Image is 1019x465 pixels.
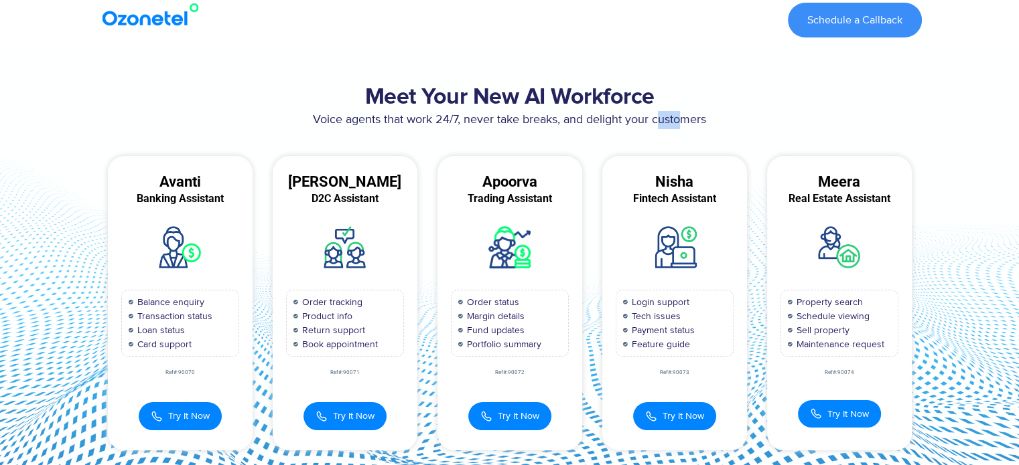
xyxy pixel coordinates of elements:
button: Try It Now [633,402,716,430]
div: Trading Assistant [437,193,582,205]
span: Order status [464,295,519,309]
div: Meera [767,176,912,188]
img: Call Icon [480,409,492,424]
span: Try It Now [498,409,539,423]
div: Ref#:90073 [602,370,747,375]
span: Try It Now [168,409,210,423]
span: Portfolio summary [464,337,541,351]
span: Balance enquiry [134,295,204,309]
button: Try It Now [139,402,222,430]
span: Feature guide [628,337,690,351]
span: Margin details [464,309,525,323]
div: Nisha [602,176,747,188]
img: Call Icon [645,409,657,424]
span: Try It Now [663,409,704,423]
div: D2C Assistant [273,193,417,205]
span: Fund updates [464,323,525,337]
div: Avanti [108,176,253,188]
span: Sell property [793,323,850,337]
button: Try It Now [303,402,387,430]
div: Ref#:90072 [437,370,582,375]
span: Loan status [134,323,185,337]
img: Call Icon [810,407,822,420]
div: [PERSON_NAME] [273,176,417,188]
div: Apoorva [437,176,582,188]
button: Try It Now [468,402,551,430]
div: Ref#:90071 [273,370,417,375]
span: Product info [299,309,352,323]
span: Book appointment [299,337,378,351]
span: Property search [793,295,863,309]
div: Fintech Assistant [602,193,747,205]
span: Schedule a Callback [807,15,902,25]
p: Voice agents that work 24/7, never take breaks, and delight your customers [98,111,922,129]
img: Call Icon [316,409,328,424]
span: Transaction status [134,309,212,323]
span: Schedule viewing [793,309,870,323]
span: Tech issues [628,309,681,323]
span: Payment status [628,323,695,337]
span: Card support [134,337,192,351]
h2: Meet Your New AI Workforce [98,84,922,111]
span: Return support [299,323,365,337]
span: Maintenance request [793,337,884,351]
button: Try It Now [798,400,881,428]
div: Banking Assistant [108,193,253,205]
span: Login support [628,295,689,309]
div: Ref#:90070 [108,370,253,375]
div: Real Estate Assistant [767,193,912,205]
div: Ref#:90074 [767,370,912,375]
span: Try It Now [827,407,869,421]
a: Schedule a Callback [788,3,922,37]
span: Try It Now [333,409,375,423]
span: Order tracking [299,295,362,309]
img: Call Icon [151,409,163,424]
